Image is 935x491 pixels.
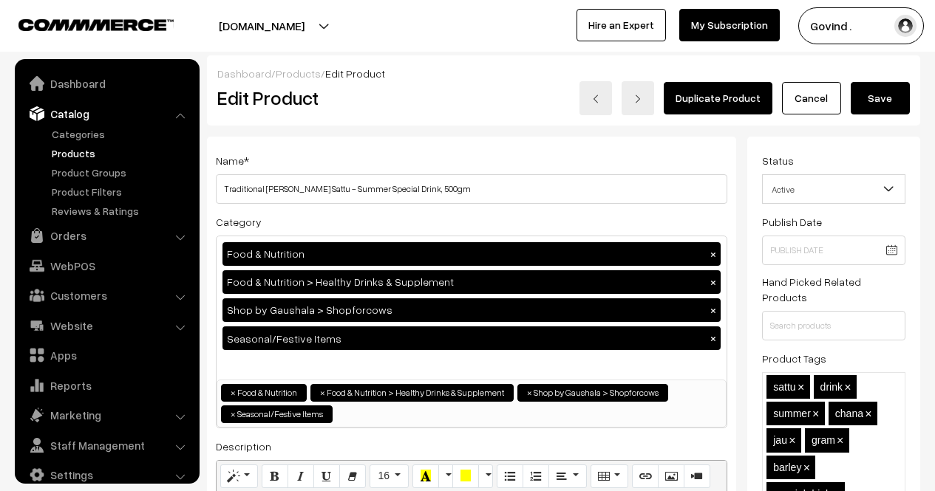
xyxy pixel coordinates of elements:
[851,82,910,114] button: Save
[18,253,194,279] a: WebPOS
[167,7,356,44] button: [DOMAIN_NAME]
[18,372,194,399] a: Reports
[221,405,333,423] li: Seasonal/Festive Items
[523,464,549,488] button: Ordered list (CTRL+SHIFT+NUM8)
[310,384,514,402] li: Food & Nutrition > Healthy Drinks & Supplement
[220,464,258,488] button: Style
[773,461,801,473] span: barley
[591,95,600,103] img: left-arrow.png
[762,153,794,168] label: Status
[18,461,194,488] a: Settings
[679,9,780,41] a: My Subscription
[707,332,720,345] button: ×
[262,464,288,488] button: Bold (CTRL+B)
[762,351,826,366] label: Product Tags
[412,464,439,488] button: Recent Color
[865,408,871,420] span: ×
[577,9,666,41] a: Hire an Expert
[217,67,271,80] a: Dashboard
[762,174,905,204] span: Active
[803,461,810,474] span: ×
[812,408,819,420] span: ×
[222,270,721,294] div: Food & Nutrition > Healthy Drinks & Supplement
[18,402,194,428] a: Marketing
[798,381,804,394] span: ×
[707,303,720,317] button: ×
[658,464,684,488] button: Picture
[820,381,843,393] span: drink
[707,275,720,289] button: ×
[664,82,772,114] a: Duplicate Product
[517,384,668,402] li: Shop by Gaushala > Shopforcows
[18,100,194,127] a: Catalog
[762,274,905,305] label: Hand Picked Related Products
[894,15,917,37] img: user
[762,214,822,230] label: Publish Date
[548,464,586,488] button: Paragraph
[632,464,659,488] button: Link (CTRL+K)
[789,434,795,447] span: ×
[684,464,710,488] button: Video
[216,153,249,168] label: Name
[497,464,523,488] button: Unordered list (CTRL+SHIFT+NUM7)
[48,126,194,142] a: Categories
[231,408,236,421] span: ×
[591,464,628,488] button: Table
[798,7,924,44] button: Govind .
[48,165,194,180] a: Product Groups
[18,282,194,309] a: Customers
[48,145,194,161] a: Products
[773,434,787,446] span: jau
[217,66,910,81] div: / /
[18,312,194,339] a: Website
[18,222,194,249] a: Orders
[370,464,409,488] button: Font Size
[478,464,493,488] button: More Color
[378,470,390,481] span: 16
[527,386,532,399] span: ×
[812,434,835,446] span: gram
[222,242,721,266] div: Food & Nutrition
[762,236,905,265] input: Publish Date
[222,326,721,350] div: Seasonal/Festive Items
[222,298,721,322] div: Shop by Gaushala > Shopforcows
[18,15,148,32] a: COMMMERCE
[773,381,795,393] span: sattu
[18,70,194,97] a: Dashboard
[217,86,493,109] h2: Edit Product
[231,386,236,399] span: ×
[763,176,905,202] span: Active
[216,439,271,454] label: Description
[844,381,851,394] span: ×
[18,19,174,30] img: COMMMERCE
[325,67,385,80] span: Edit Product
[837,434,843,447] span: ×
[276,67,321,80] a: Products
[438,464,453,488] button: More Color
[782,82,841,114] a: Cancel
[221,384,307,402] li: Food & Nutrition
[48,203,194,219] a: Reviews & Ratings
[835,408,863,419] span: chana
[48,184,194,199] a: Product Filters
[18,342,194,368] a: Apps
[452,464,479,488] button: Background Color
[320,386,325,399] span: ×
[773,408,811,419] span: summer
[18,432,194,459] a: Staff Management
[762,311,905,340] input: Search products
[313,464,340,488] button: Underline (CTRL+U)
[216,174,727,204] input: Name
[707,247,720,261] button: ×
[633,95,642,103] img: right-arrow.png
[339,464,366,488] button: Remove Font Style (CTRL+\)
[288,464,314,488] button: Italic (CTRL+I)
